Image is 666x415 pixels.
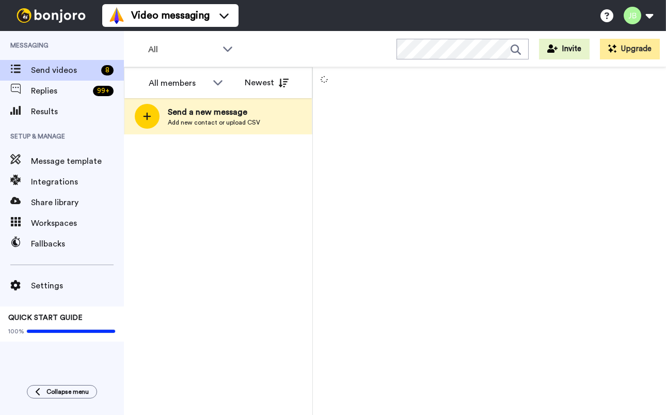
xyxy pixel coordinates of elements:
[31,64,97,76] span: Send videos
[539,39,590,59] button: Invite
[600,39,660,59] button: Upgrade
[237,72,296,93] button: Newest
[8,327,24,335] span: 100%
[27,385,97,398] button: Collapse menu
[168,118,260,127] span: Add new contact or upload CSV
[31,238,124,250] span: Fallbacks
[101,65,114,75] div: 8
[12,8,90,23] img: bj-logo-header-white.svg
[108,7,125,24] img: vm-color.svg
[46,388,89,396] span: Collapse menu
[31,196,124,209] span: Share library
[168,106,260,118] span: Send a new message
[148,43,217,56] span: All
[31,176,124,188] span: Integrations
[31,105,124,118] span: Results
[8,314,83,321] span: QUICK START GUIDE
[31,217,124,229] span: Workspaces
[93,86,114,96] div: 99 +
[31,85,89,97] span: Replies
[31,155,124,167] span: Message template
[131,8,210,23] span: Video messaging
[149,77,208,89] div: All members
[31,280,124,292] span: Settings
